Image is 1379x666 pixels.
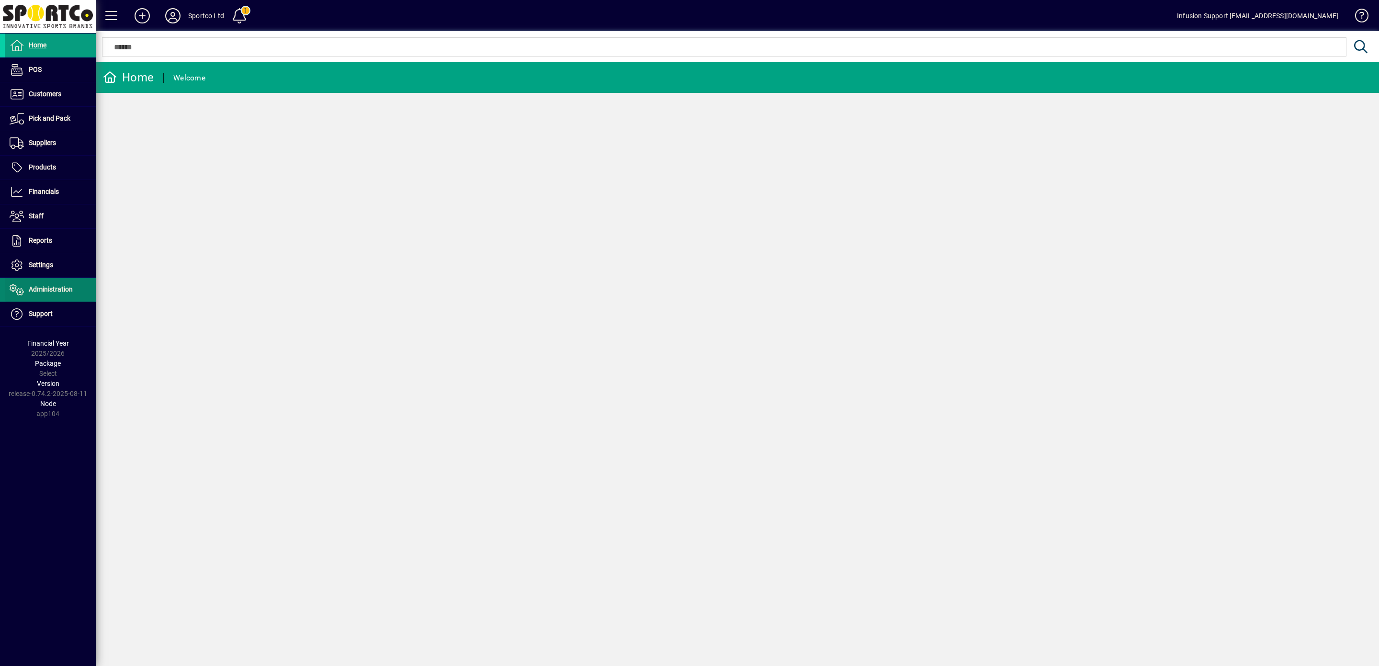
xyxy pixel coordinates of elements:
a: Products [5,156,96,180]
span: Pick and Pack [29,114,70,122]
span: Version [37,380,59,387]
span: Suppliers [29,139,56,147]
button: Profile [158,7,188,24]
a: Support [5,302,96,326]
span: Home [29,41,46,49]
button: Add [127,7,158,24]
a: Financials [5,180,96,204]
span: Financial Year [27,339,69,347]
span: Support [29,310,53,317]
span: Reports [29,237,52,244]
div: Home [103,70,154,85]
div: Infusion Support [EMAIL_ADDRESS][DOMAIN_NAME] [1177,8,1338,23]
span: Staff [29,212,44,220]
a: Pick and Pack [5,107,96,131]
a: Suppliers [5,131,96,155]
span: Financials [29,188,59,195]
a: POS [5,58,96,82]
span: Node [40,400,56,407]
div: Sportco Ltd [188,8,224,23]
span: POS [29,66,42,73]
span: Products [29,163,56,171]
span: Administration [29,285,73,293]
div: Welcome [173,70,205,86]
a: Reports [5,229,96,253]
a: Settings [5,253,96,277]
span: Package [35,360,61,367]
a: Staff [5,204,96,228]
span: Customers [29,90,61,98]
span: Settings [29,261,53,269]
a: Administration [5,278,96,302]
a: Customers [5,82,96,106]
a: Knowledge Base [1348,2,1367,33]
